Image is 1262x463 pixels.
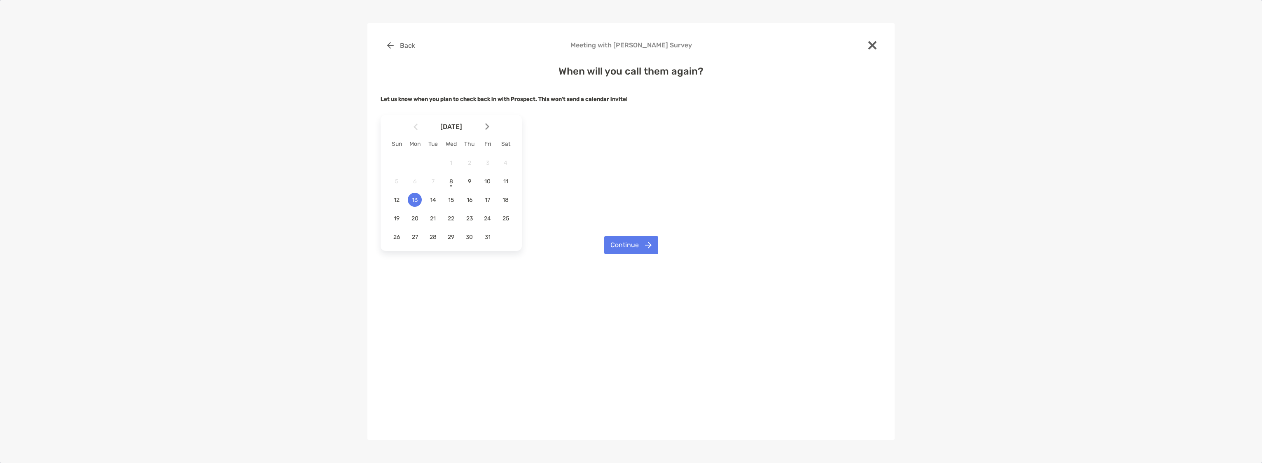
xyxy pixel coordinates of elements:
[444,234,458,241] span: 29
[390,215,404,222] span: 19
[868,41,876,49] img: close modal
[426,178,440,185] span: 7
[390,196,404,203] span: 12
[426,196,440,203] span: 14
[479,140,497,147] div: Fri
[481,159,495,166] span: 3
[406,140,424,147] div: Mon
[444,196,458,203] span: 15
[463,215,477,222] span: 23
[481,234,495,241] span: 31
[645,242,652,248] img: button icon
[497,140,515,147] div: Sat
[381,36,421,54] button: Back
[499,178,513,185] span: 11
[463,234,477,241] span: 30
[444,159,458,166] span: 1
[481,196,495,203] span: 17
[408,196,422,203] span: 13
[426,234,440,241] span: 28
[390,178,404,185] span: 5
[463,159,477,166] span: 2
[460,140,479,147] div: Thu
[381,41,881,49] h4: Meeting with [PERSON_NAME] Survey
[381,65,881,77] h4: When will you call them again?
[442,140,460,147] div: Wed
[538,96,628,102] strong: This won't send a calendar invite!
[499,196,513,203] span: 18
[499,159,513,166] span: 4
[444,178,458,185] span: 8
[463,196,477,203] span: 16
[604,236,658,254] button: Continue
[424,140,442,147] div: Tue
[408,215,422,222] span: 20
[499,215,513,222] span: 25
[414,123,418,130] img: Arrow icon
[481,215,495,222] span: 24
[463,178,477,185] span: 9
[381,96,881,102] h5: Let us know when you plan to check back in with Prospect.
[388,140,406,147] div: Sun
[390,234,404,241] span: 26
[419,123,484,131] span: [DATE]
[426,215,440,222] span: 21
[408,234,422,241] span: 27
[481,178,495,185] span: 10
[444,215,458,222] span: 22
[408,178,422,185] span: 6
[387,42,394,49] img: button icon
[485,123,489,130] img: Arrow icon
